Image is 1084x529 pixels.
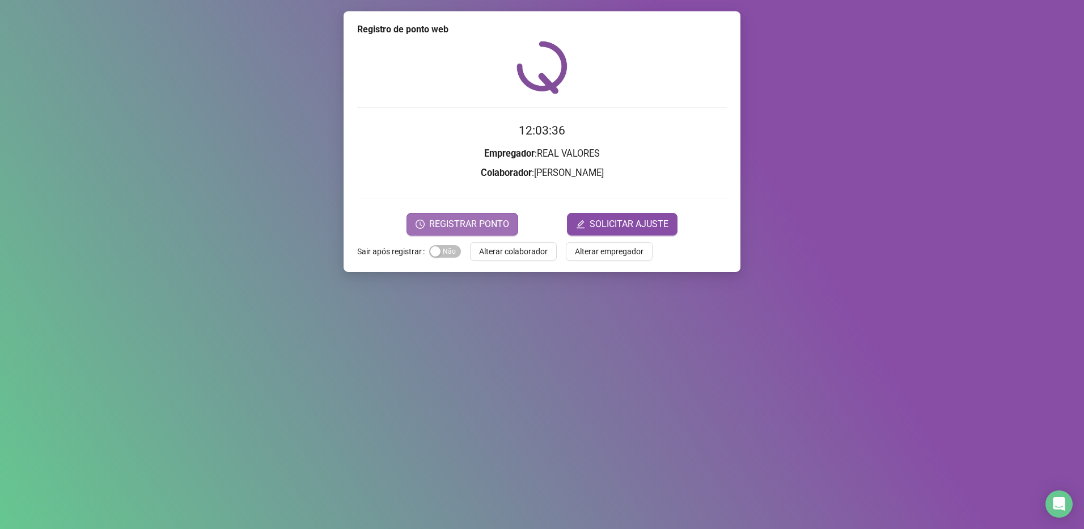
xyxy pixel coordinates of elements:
[470,242,557,261] button: Alterar colaborador
[519,124,565,137] time: 12:03:36
[357,146,727,161] h3: : REAL VALORES
[416,220,425,229] span: clock-circle
[406,213,518,236] button: REGISTRAR PONTO
[1045,490,1073,518] div: Open Intercom Messenger
[567,213,677,236] button: editSOLICITAR AJUSTE
[484,148,535,159] strong: Empregador
[479,245,548,258] span: Alterar colaborador
[357,23,727,36] div: Registro de ponto web
[566,242,653,261] button: Alterar empregador
[429,217,509,231] span: REGISTRAR PONTO
[481,167,532,178] strong: Colaborador
[590,217,668,231] span: SOLICITAR AJUSTE
[576,220,585,229] span: edit
[516,41,568,94] img: QRPoint
[357,166,727,180] h3: : [PERSON_NAME]
[357,242,429,261] label: Sair após registrar
[575,245,643,258] span: Alterar empregador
